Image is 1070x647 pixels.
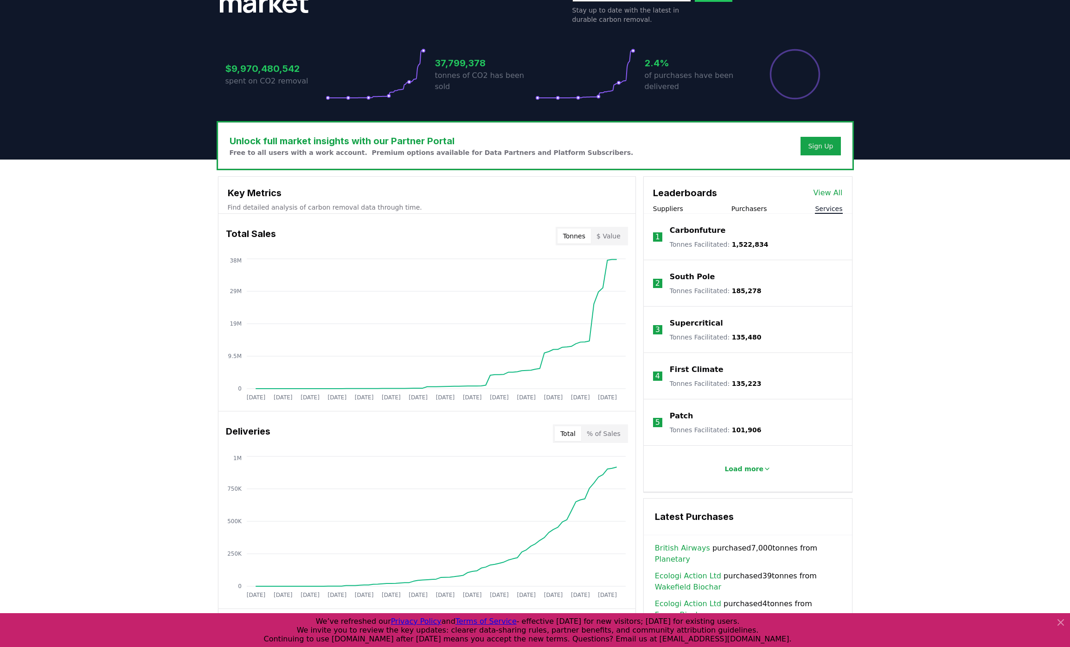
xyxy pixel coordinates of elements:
[273,592,292,598] tspan: [DATE]
[436,394,455,401] tspan: [DATE]
[655,417,660,428] p: 5
[409,394,428,401] tspan: [DATE]
[230,148,634,157] p: Free to all users with a work account. Premium options available for Data Partners and Platform S...
[301,394,320,401] tspan: [DATE]
[571,592,590,598] tspan: [DATE]
[670,364,724,375] a: First Climate
[670,271,715,282] a: South Pole
[670,333,762,342] p: Tonnes Facilitated :
[246,592,265,598] tspan: [DATE]
[655,371,660,382] p: 4
[517,592,536,598] tspan: [DATE]
[327,592,346,598] tspan: [DATE]
[653,204,683,213] button: Suppliers
[557,229,591,243] button: Tonnes
[227,486,242,492] tspan: 750K
[655,543,710,554] a: British Airways
[301,592,320,598] tspan: [DATE]
[655,278,660,289] p: 2
[462,394,481,401] tspan: [DATE]
[732,333,762,341] span: 135,480
[436,592,455,598] tspan: [DATE]
[655,324,660,335] p: 3
[670,410,693,422] a: Patch
[655,231,660,243] p: 1
[246,394,265,401] tspan: [DATE]
[655,609,708,621] a: Freres Biochar
[598,394,617,401] tspan: [DATE]
[435,56,535,70] h3: 37,799,378
[655,570,721,582] a: Ecologi Action Ltd
[382,394,401,401] tspan: [DATE]
[732,241,769,248] span: 1,522,834
[724,464,763,474] p: Load more
[226,424,270,443] h3: Deliveries
[670,379,762,388] p: Tonnes Facilitated :
[814,187,843,199] a: View All
[233,455,242,461] tspan: 1M
[226,227,276,245] h3: Total Sales
[732,426,762,434] span: 101,906
[655,598,721,609] a: Ecologi Action Ltd
[815,204,842,213] button: Services
[230,288,242,295] tspan: 29M
[238,385,242,392] tspan: 0
[717,460,778,478] button: Load more
[230,134,634,148] h3: Unlock full market insights with our Partner Portal
[655,570,841,593] span: purchased 39 tonnes from
[670,286,762,295] p: Tonnes Facilitated :
[655,510,841,524] h3: Latest Purchases
[731,204,767,213] button: Purchasers
[273,394,292,401] tspan: [DATE]
[645,56,745,70] h3: 2.4%
[655,598,841,621] span: purchased 4 tonnes from
[581,426,626,441] button: % of Sales
[808,141,833,151] a: Sign Up
[732,380,762,387] span: 135,223
[670,425,762,435] p: Tonnes Facilitated :
[801,137,840,155] button: Sign Up
[409,592,428,598] tspan: [DATE]
[598,592,617,598] tspan: [DATE]
[382,592,401,598] tspan: [DATE]
[670,240,769,249] p: Tonnes Facilitated :
[327,394,346,401] tspan: [DATE]
[227,518,242,525] tspan: 500K
[354,592,373,598] tspan: [DATE]
[228,203,626,212] p: Find detailed analysis of carbon removal data through time.
[225,62,326,76] h3: $9,970,480,542
[227,551,242,557] tspan: 250K
[572,6,691,24] p: Stay up to date with the latest in durable carbon removal.
[435,70,535,92] p: tonnes of CO2 has been sold
[228,353,241,359] tspan: 9.5M
[670,318,723,329] a: Supercritical
[653,186,717,200] h3: Leaderboards
[555,426,581,441] button: Total
[490,592,509,598] tspan: [DATE]
[769,48,821,100] div: Percentage of sales delivered
[225,76,326,87] p: spent on CO2 removal
[670,225,725,236] a: Carbonfuture
[591,229,626,243] button: $ Value
[462,592,481,598] tspan: [DATE]
[490,394,509,401] tspan: [DATE]
[230,257,242,264] tspan: 38M
[238,583,242,589] tspan: 0
[645,70,745,92] p: of purchases have been delivered
[655,582,721,593] a: Wakefield Biochar
[517,394,536,401] tspan: [DATE]
[544,394,563,401] tspan: [DATE]
[571,394,590,401] tspan: [DATE]
[544,592,563,598] tspan: [DATE]
[228,186,626,200] h3: Key Metrics
[655,543,841,565] span: purchased 7,000 tonnes from
[732,287,762,295] span: 185,278
[230,320,242,327] tspan: 19M
[655,554,690,565] a: Planetary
